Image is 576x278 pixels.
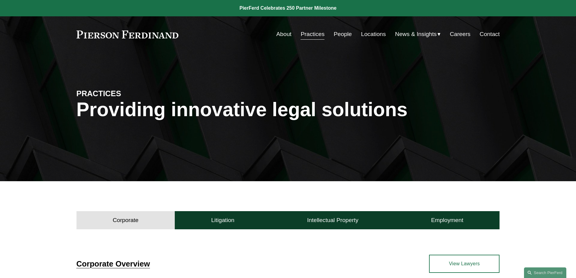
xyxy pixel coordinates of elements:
[276,28,291,40] a: About
[450,28,470,40] a: Careers
[431,217,464,224] h4: Employment
[307,217,359,224] h4: Intellectual Property
[113,217,138,224] h4: Corporate
[395,28,441,40] a: folder dropdown
[361,28,386,40] a: Locations
[211,217,234,224] h4: Litigation
[480,28,500,40] a: Contact
[76,89,182,98] h4: PRACTICES
[76,99,500,121] h1: Providing innovative legal solutions
[301,28,324,40] a: Practices
[334,28,352,40] a: People
[524,267,566,278] a: Search this site
[395,29,437,40] span: News & Insights
[429,255,500,273] a: View Lawyers
[76,260,150,268] a: Corporate Overview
